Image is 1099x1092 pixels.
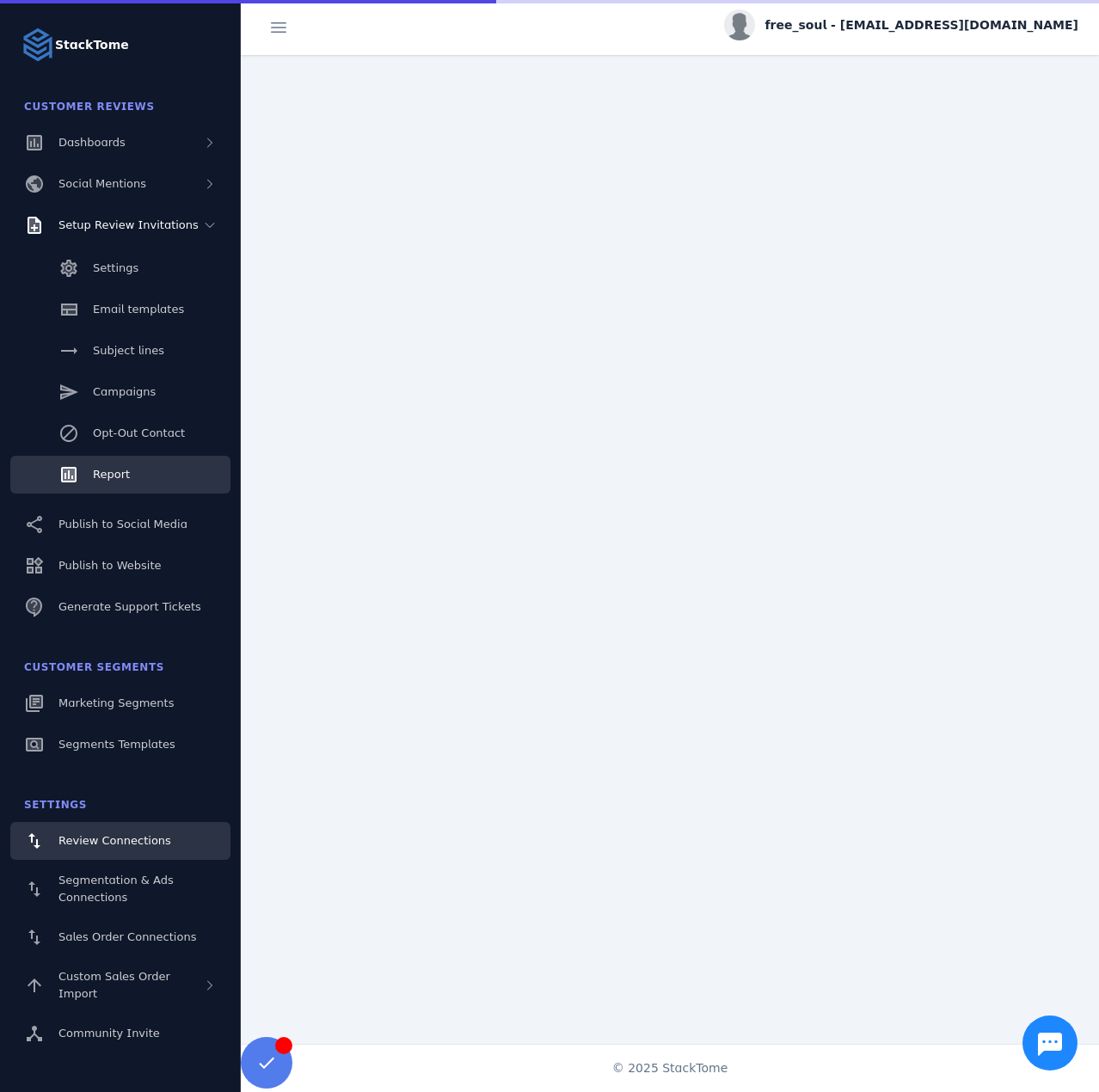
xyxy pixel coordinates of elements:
a: Subject lines [10,332,230,370]
span: Segmentation & Ads Connections [58,874,174,904]
span: Dashboards [58,136,126,149]
span: Custom Sales Order Import [58,970,170,1000]
a: Settings [10,249,230,287]
a: Marketing Segments [10,684,230,722]
span: Opt-Out Contact [93,426,185,439]
span: free_soul - [EMAIL_ADDRESS][DOMAIN_NAME] [765,16,1078,34]
span: Campaigns [93,385,156,398]
a: Community Invite [10,1015,230,1052]
span: Email templates [93,303,184,316]
span: © 2025 StackTome [612,1059,728,1077]
img: Logo image [21,28,55,62]
a: Sales Order Connections [10,918,230,956]
a: Publish to Social Media [10,506,230,543]
a: Campaigns [10,373,230,411]
strong: StackTome [55,36,129,54]
a: Segmentation & Ads Connections [10,863,230,915]
span: Segments Templates [58,738,175,751]
span: Settings [93,261,138,274]
span: Marketing Segments [58,696,174,709]
a: Generate Support Tickets [10,588,230,626]
span: Social Mentions [58,177,146,190]
a: Opt-Out Contact [10,414,230,452]
span: Review Connections [58,834,171,847]
a: Email templates [10,291,230,328]
span: Generate Support Tickets [58,600,201,613]
span: Customer Reviews [24,101,155,113]
span: Publish to Website [58,559,161,572]
button: free_soul - [EMAIL_ADDRESS][DOMAIN_NAME] [724,9,1078,40]
span: Settings [24,799,87,811]
a: Report [10,456,230,494]
a: Segments Templates [10,726,230,764]
span: Customer Segments [24,661,164,673]
span: Subject lines [93,344,164,357]
span: Community Invite [58,1027,160,1040]
a: Publish to Website [10,547,230,585]
span: Sales Order Connections [58,930,196,943]
span: Setup Review Invitations [58,218,199,231]
span: Publish to Social Media [58,518,187,531]
a: Review Connections [10,822,230,860]
img: profile.jpg [724,9,755,40]
span: Report [93,468,130,481]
